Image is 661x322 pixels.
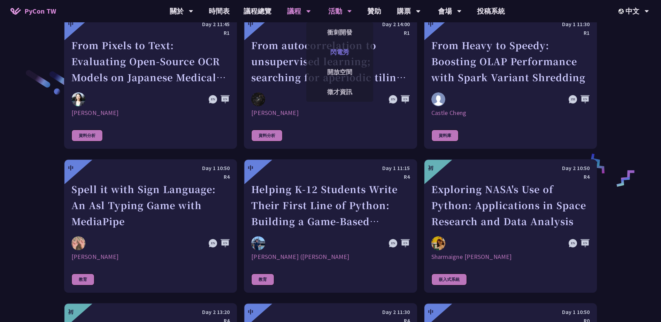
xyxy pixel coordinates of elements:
img: Sharmaigne Angelie Mabano [431,236,445,250]
div: 中 [68,20,74,28]
div: Day 2 11:30 [251,308,409,316]
img: Home icon of PyCon TW 2025 [10,8,21,15]
a: 衝刺開發 [306,24,373,40]
div: R4 [71,172,230,181]
div: 資料分析 [71,130,103,141]
a: 中 Day 2 11:45 R1 From Pixels to Text: Evaluating Open-Source OCR Models on Japanese Medical Docum... [64,15,237,149]
img: Chieh-Hung (Jeff) Cheng [251,236,265,250]
img: Castle Cheng [431,92,445,106]
div: From autocorrelation to unsupervised learning; searching for aperiodic tilings (quasicrystals) in... [251,37,409,85]
a: 中 Day 1 10:50 R4 Spell it with Sign Language: An Asl Typing Game with MediaPipe Ethan Chang [PERS... [64,159,237,293]
div: Spell it with Sign Language: An Asl Typing Game with MediaPipe [71,181,230,229]
div: Castle Cheng [431,109,590,117]
div: R1 [71,29,230,37]
span: PyCon TW [24,6,56,16]
div: 資料庫 [431,130,459,141]
div: Exploring NASA's Use of Python: Applications in Space Research and Data Analysis [431,181,590,229]
div: 中 [248,308,253,316]
div: 教育 [251,274,274,285]
a: 閃電秀 [306,44,373,60]
div: 資料分析 [251,130,283,141]
img: Locale Icon [618,9,625,14]
div: [PERSON_NAME] [251,109,409,117]
div: 教育 [71,274,94,285]
div: 中 [248,20,253,28]
div: [PERSON_NAME] ([PERSON_NAME] [251,253,409,261]
div: 中 [248,164,253,172]
div: R4 [431,172,590,181]
div: Day 1 10:50 [71,164,230,172]
img: Ethan Chang [71,236,85,250]
div: Day 2 10:50 [431,164,590,172]
div: R1 [431,29,590,37]
div: Day 1 11:30 [431,20,590,29]
div: Day 2 13:20 [71,308,230,316]
a: 中 Day 1 11:30 R1 From Heavy to Speedy: Boosting OLAP Performance with Spark Variant Shredding Cas... [424,15,597,149]
div: [PERSON_NAME] [71,109,230,117]
a: 中 Day 2 14:00 R1 From autocorrelation to unsupervised learning; searching for aperiodic tilings (... [244,15,417,149]
div: [PERSON_NAME] [71,253,230,261]
div: Day 1 11:15 [251,164,409,172]
div: 中 [68,164,74,172]
a: PyCon TW [3,2,63,20]
div: R4 [251,172,409,181]
a: 開放空間 [306,64,373,80]
a: 中 Day 1 11:15 R4 Helping K-12 Students Write Their First Line of Python: Building a Game-Based Le... [244,159,417,293]
div: Day 1 10:50 [431,308,590,316]
div: Helping K-12 Students Write Their First Line of Python: Building a Game-Based Learning Platform w... [251,181,409,229]
div: 中 [428,308,433,316]
div: 初 [68,308,74,316]
div: 中 [428,20,433,28]
div: 初 [428,164,433,172]
div: Day 2 11:45 [71,20,230,29]
a: 徵才資訊 [306,84,373,100]
a: 初 Day 2 10:50 R4 Exploring NASA's Use of Python: Applications in Space Research and Data Analysis... [424,159,597,293]
div: From Pixels to Text: Evaluating Open-Source OCR Models on Japanese Medical Documents [71,37,230,85]
img: Bing Wang [71,92,85,106]
img: David Mikolas [251,92,265,107]
div: 嵌入式系統 [431,274,467,285]
div: From Heavy to Speedy: Boosting OLAP Performance with Spark Variant Shredding [431,37,590,85]
div: Sharmaigne [PERSON_NAME] [431,253,590,261]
